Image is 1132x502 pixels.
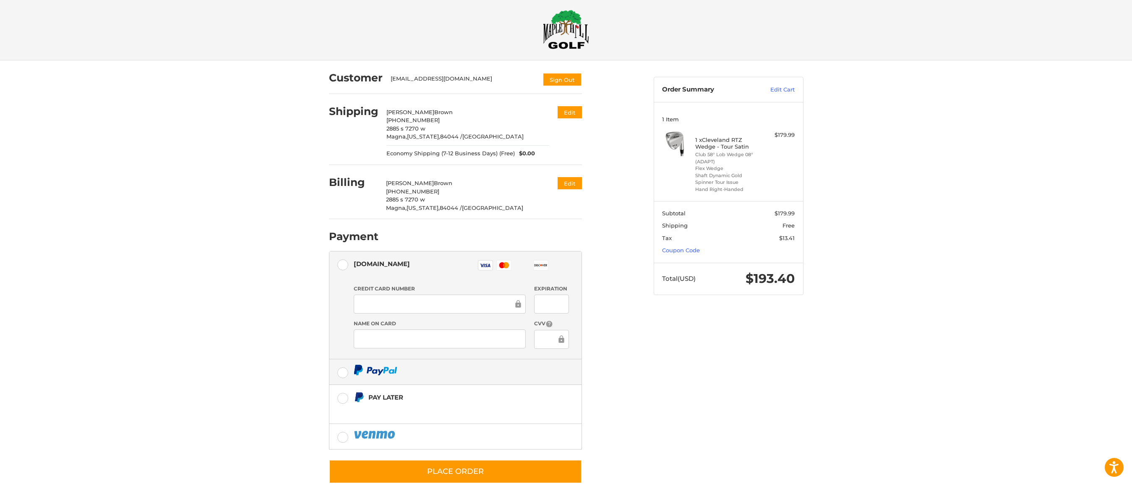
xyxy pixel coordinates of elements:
img: Maple Hill Golf [543,10,589,49]
span: [PERSON_NAME] [386,180,434,186]
label: Name on Card [354,320,526,327]
iframe: PayPal Message 1 [354,406,529,413]
div: [EMAIL_ADDRESS][DOMAIN_NAME] [391,75,534,86]
img: PayPal icon [354,429,396,440]
span: Magna, [386,133,407,140]
label: CVV [534,320,569,328]
span: $13.41 [779,235,795,241]
div: $179.99 [762,131,795,139]
button: Sign Out [543,73,582,86]
span: $179.99 [775,210,795,217]
span: Shipping [662,222,688,229]
span: Brown [434,109,453,115]
span: [PHONE_NUMBER] [386,117,440,123]
h2: Customer [329,71,383,84]
div: Pay Later [368,390,529,404]
span: Free [782,222,795,229]
a: Edit Cart [752,86,795,94]
h2: Billing [329,176,378,189]
span: Magna, [386,204,407,211]
li: Club 58° Lob Wedge 08° (ADAPT) [695,151,759,165]
span: 2885 s 7270 w [386,196,425,203]
a: Coupon Code [662,247,700,254]
span: Economy Shipping (7-12 Business Days) (Free) [386,149,515,158]
h2: Shipping [329,105,378,118]
span: [PHONE_NUMBER] [386,188,439,195]
label: Credit Card Number [354,285,526,293]
button: Place Order [329,460,582,484]
span: Tax [662,235,672,241]
span: $0.00 [515,149,535,158]
span: 84044 / [440,133,462,140]
h3: 1 Item [662,116,795,123]
li: Hand Right-Handed [695,186,759,193]
span: 84044 / [440,204,462,211]
span: [GEOGRAPHIC_DATA] [462,133,524,140]
img: PayPal icon [354,365,397,375]
span: $193.40 [746,271,795,286]
div: [DOMAIN_NAME] [354,257,410,271]
span: Brown [434,180,452,186]
li: Flex Wedge [695,165,759,172]
span: Total (USD) [662,275,696,282]
h4: 1 x Cleveland RTZ Wedge - Tour Satin [695,136,759,150]
span: [PERSON_NAME] [386,109,434,115]
button: Edit [558,177,582,189]
span: [GEOGRAPHIC_DATA] [462,204,523,211]
span: 2885 s 7270 w [386,125,425,132]
h3: Order Summary [662,86,752,94]
button: Edit [558,106,582,118]
h2: Payment [329,230,378,243]
span: [US_STATE], [407,133,440,140]
span: [US_STATE], [407,204,440,211]
img: Pay Later icon [354,392,364,403]
label: Expiration [534,285,569,293]
span: Subtotal [662,210,686,217]
li: Shaft Dynamic Gold Spinner Tour Issue [695,172,759,186]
